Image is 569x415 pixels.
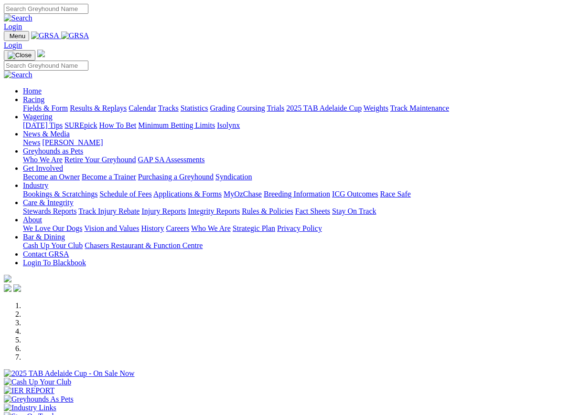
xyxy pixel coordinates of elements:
[23,121,565,130] div: Wagering
[23,138,565,147] div: News & Media
[364,104,388,112] a: Weights
[23,241,83,249] a: Cash Up Your Club
[23,224,565,233] div: About
[23,104,565,113] div: Racing
[129,104,156,112] a: Calendar
[23,181,48,189] a: Industry
[264,190,330,198] a: Breeding Information
[390,104,449,112] a: Track Maintenance
[13,284,21,292] img: twitter.svg
[237,104,265,112] a: Coursing
[166,224,189,232] a: Careers
[4,50,35,61] button: Toggle navigation
[23,250,69,258] a: Contact GRSA
[267,104,284,112] a: Trials
[23,156,565,164] div: Greyhounds as Pets
[4,404,56,412] img: Industry Links
[8,52,32,59] img: Close
[286,104,362,112] a: 2025 TAB Adelaide Cup
[4,4,88,14] input: Search
[4,275,11,282] img: logo-grsa-white.png
[23,121,63,129] a: [DATE] Tips
[23,190,565,198] div: Industry
[78,207,140,215] a: Track Injury Rebate
[23,259,86,267] a: Login To Blackbook
[4,395,74,404] img: Greyhounds As Pets
[4,284,11,292] img: facebook.svg
[23,87,42,95] a: Home
[82,173,136,181] a: Become a Trainer
[31,31,59,40] img: GRSA
[4,378,71,386] img: Cash Up Your Club
[4,14,32,22] img: Search
[23,173,565,181] div: Get Involved
[277,224,322,232] a: Privacy Policy
[141,207,186,215] a: Injury Reports
[37,50,45,57] img: logo-grsa-white.png
[23,113,53,121] a: Wagering
[4,61,88,71] input: Search
[23,216,42,224] a: About
[23,130,70,138] a: News & Media
[64,121,97,129] a: SUREpick
[85,241,203,249] a: Chasers Restaurant & Function Centre
[242,207,293,215] a: Rules & Policies
[84,224,139,232] a: Vision and Values
[23,233,65,241] a: Bar & Dining
[23,207,76,215] a: Stewards Reports
[23,138,40,146] a: News
[215,173,252,181] a: Syndication
[188,207,240,215] a: Integrity Reports
[138,156,205,164] a: GAP SA Assessments
[332,207,376,215] a: Stay On Track
[181,104,208,112] a: Statistics
[23,198,74,207] a: Care & Integrity
[158,104,179,112] a: Tracks
[4,31,29,41] button: Toggle navigation
[23,224,82,232] a: We Love Our Dogs
[42,138,103,146] a: [PERSON_NAME]
[138,173,214,181] a: Purchasing a Greyhound
[141,224,164,232] a: History
[4,41,22,49] a: Login
[23,156,63,164] a: Who We Are
[23,95,44,104] a: Racing
[224,190,262,198] a: MyOzChase
[217,121,240,129] a: Isolynx
[70,104,127,112] a: Results & Replays
[23,241,565,250] div: Bar & Dining
[23,104,68,112] a: Fields & Form
[23,164,63,172] a: Get Involved
[10,32,25,40] span: Menu
[61,31,89,40] img: GRSA
[380,190,410,198] a: Race Safe
[138,121,215,129] a: Minimum Betting Limits
[4,386,54,395] img: IER REPORT
[99,121,137,129] a: How To Bet
[4,22,22,31] a: Login
[210,104,235,112] a: Grading
[4,369,135,378] img: 2025 TAB Adelaide Cup - On Sale Now
[23,147,83,155] a: Greyhounds as Pets
[153,190,222,198] a: Applications & Forms
[23,173,80,181] a: Become an Owner
[64,156,136,164] a: Retire Your Greyhound
[99,190,151,198] a: Schedule of Fees
[23,190,97,198] a: Bookings & Scratchings
[295,207,330,215] a: Fact Sheets
[191,224,231,232] a: Who We Are
[233,224,275,232] a: Strategic Plan
[4,71,32,79] img: Search
[332,190,378,198] a: ICG Outcomes
[23,207,565,216] div: Care & Integrity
